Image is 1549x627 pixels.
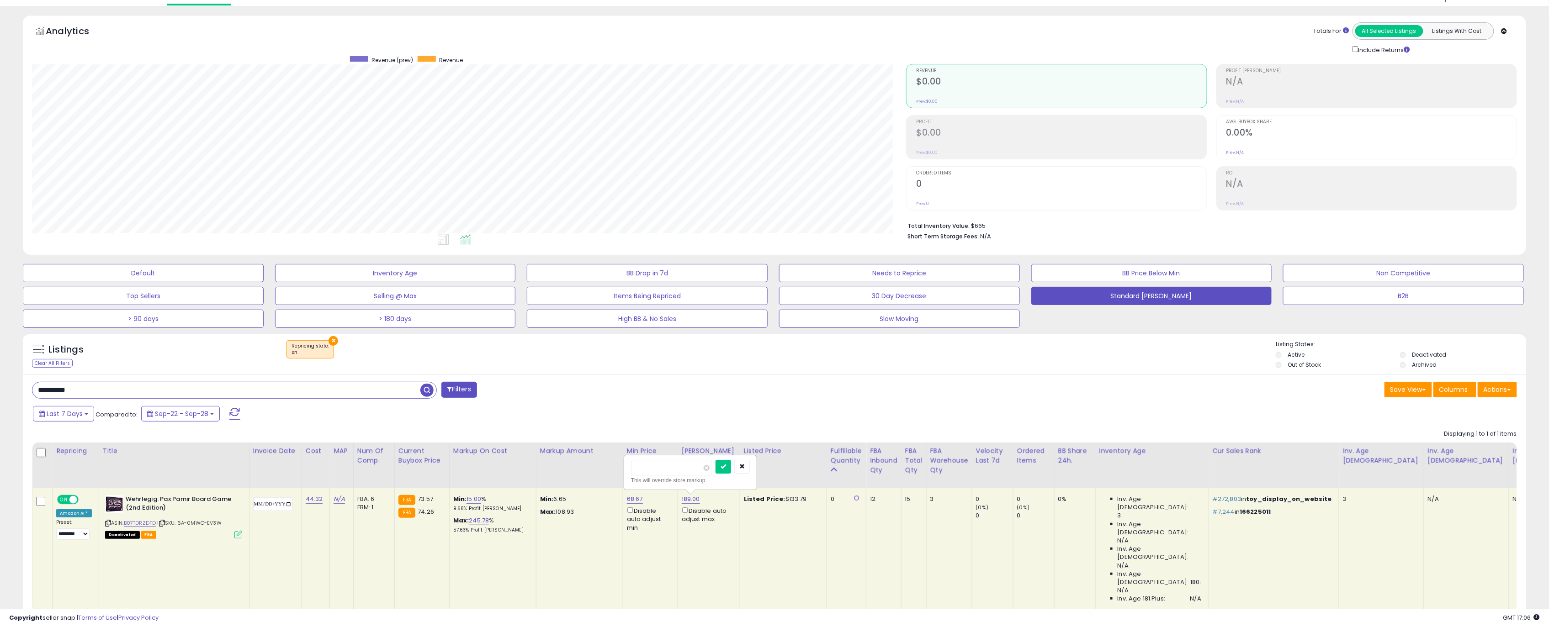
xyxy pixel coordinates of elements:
[627,506,671,532] div: Disable auto adjust min
[105,495,242,537] div: ASIN:
[1433,382,1476,397] button: Columns
[469,516,489,525] a: 245.78
[453,527,529,533] p: 57.63% Profit [PERSON_NAME]
[682,495,700,504] a: 189.00
[141,406,220,422] button: Sep-22 - Sep-28
[540,507,556,516] strong: Max:
[980,232,991,241] span: N/A
[398,495,415,505] small: FBA
[155,409,208,418] span: Sep-22 - Sep-28
[1247,495,1332,503] span: toy_display_on_website
[78,613,117,622] a: Terms of Use
[1314,27,1349,36] div: Totals For
[779,287,1020,305] button: 30 Day Decrease
[1118,511,1121,520] span: 3
[916,201,929,206] small: Prev: 0
[1412,351,1446,358] label: Deactivated
[453,516,469,525] b: Max:
[1226,150,1244,155] small: Prev: N/A
[1212,495,1332,503] p: in
[249,443,302,488] th: CSV column name: cust_attr_3_Invoice Date
[275,310,516,328] button: > 180 days
[292,342,329,356] span: Repricing state :
[1226,68,1517,74] span: Profit [PERSON_NAME]
[916,120,1206,125] span: Profit
[306,446,326,456] div: Cost
[1118,570,1201,586] span: Inv. Age [DEMOGRAPHIC_DATA]-180:
[1058,446,1092,465] div: BB Share 24h.
[105,531,140,539] span: All listings that are unavailable for purchase on Amazon for any reason other than out-of-stock
[930,446,968,475] div: FBA Warehouse Qty
[1212,508,1332,516] p: in
[527,310,768,328] button: High BB & No Sales
[1343,495,1417,503] div: 3
[930,495,965,503] div: 3
[334,495,345,504] a: N/A
[976,446,1009,465] div: Velocity Last 7d
[1385,382,1432,397] button: Save View
[292,349,329,356] div: on
[1439,385,1468,394] span: Columns
[398,508,415,518] small: FBA
[1226,76,1517,89] h2: N/A
[1031,287,1272,305] button: Standard [PERSON_NAME]
[1118,520,1201,537] span: Inv. Age [DEMOGRAPHIC_DATA]:
[357,503,387,511] div: FBM: 1
[1226,120,1517,125] span: Avg. Buybox Share
[627,495,643,504] a: 68.67
[1118,545,1201,561] span: Inv. Age [DEMOGRAPHIC_DATA]:
[916,99,938,104] small: Prev: $0.00
[1212,495,1241,503] span: #272,803
[631,476,750,485] div: This will override store markup
[357,446,391,465] div: Num of Comp.
[1412,361,1437,369] label: Archived
[1276,340,1526,349] p: Listing States:
[976,495,1013,503] div: 0
[33,406,94,422] button: Last 7 Days
[306,495,323,504] a: 44.32
[540,446,619,456] div: Markup Amount
[253,446,298,456] div: Invoice Date
[1017,495,1054,503] div: 0
[1212,446,1335,456] div: Cur Sales Rank
[418,495,433,503] span: 73.57
[907,220,1510,231] li: $665
[1017,446,1050,465] div: Ordered Items
[1226,99,1244,104] small: Prev: N/A
[1226,127,1517,140] h2: 0.00%
[870,446,897,475] div: FBA inbound Qty
[1355,25,1423,37] button: All Selected Listings
[1428,495,1502,503] div: N/A
[398,446,446,465] div: Current Buybox Price
[1017,504,1030,511] small: (0%)
[1283,264,1524,282] button: Non Competitive
[905,446,923,475] div: FBA Total Qty
[744,495,820,503] div: $133.79
[1118,562,1129,570] span: N/A
[418,507,434,516] span: 74.26
[56,509,92,517] div: Amazon AI *
[118,613,159,622] a: Privacy Policy
[453,506,529,512] p: 9.68% Profit [PERSON_NAME]
[1118,586,1129,595] span: N/A
[1118,537,1129,545] span: N/A
[141,531,157,539] span: FBA
[453,495,529,512] div: %
[1190,595,1201,603] span: N/A
[105,495,123,513] img: 51ZSVALZn0L._SL40_.jpg
[682,506,733,523] div: Disable auto adjust max
[779,310,1020,328] button: Slow Moving
[56,446,95,456] div: Repricing
[916,171,1206,176] span: Ordered Items
[1017,511,1054,520] div: 0
[1118,595,1166,603] span: Inv. Age 181 Plus:
[453,446,532,456] div: Markup on Cost
[1503,613,1540,622] span: 2025-10-6 17:06 GMT
[1226,201,1244,206] small: Prev: N/A
[682,446,736,456] div: [PERSON_NAME]
[441,382,477,398] button: Filters
[527,264,768,282] button: BB Drop in 7d
[1240,507,1271,516] span: 166225011
[1444,430,1517,438] div: Displaying 1 to 1 of 1 items
[371,56,413,64] span: Revenue (prev)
